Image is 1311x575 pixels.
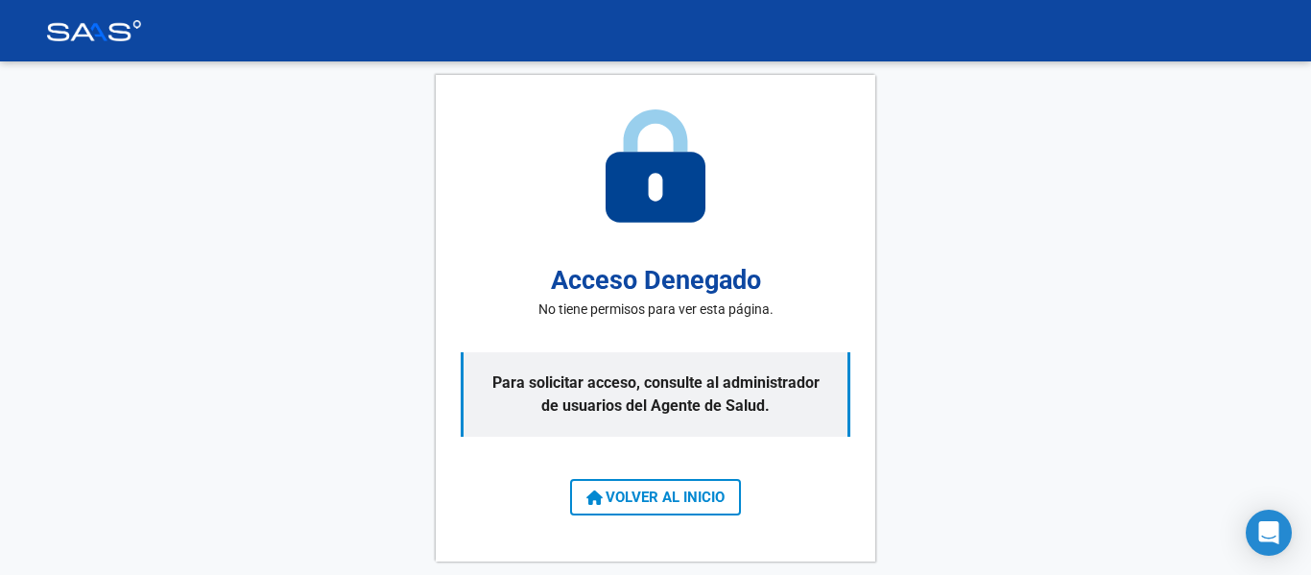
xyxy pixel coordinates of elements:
[1246,510,1292,556] div: Open Intercom Messenger
[46,20,142,41] img: Logo SAAS
[606,109,705,223] img: access-denied
[586,489,725,506] span: VOLVER AL INICIO
[570,479,741,515] button: VOLVER AL INICIO
[551,261,761,300] h2: Acceso Denegado
[461,352,850,437] p: Para solicitar acceso, consulte al administrador de usuarios del Agente de Salud.
[538,299,774,320] p: No tiene permisos para ver esta página.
